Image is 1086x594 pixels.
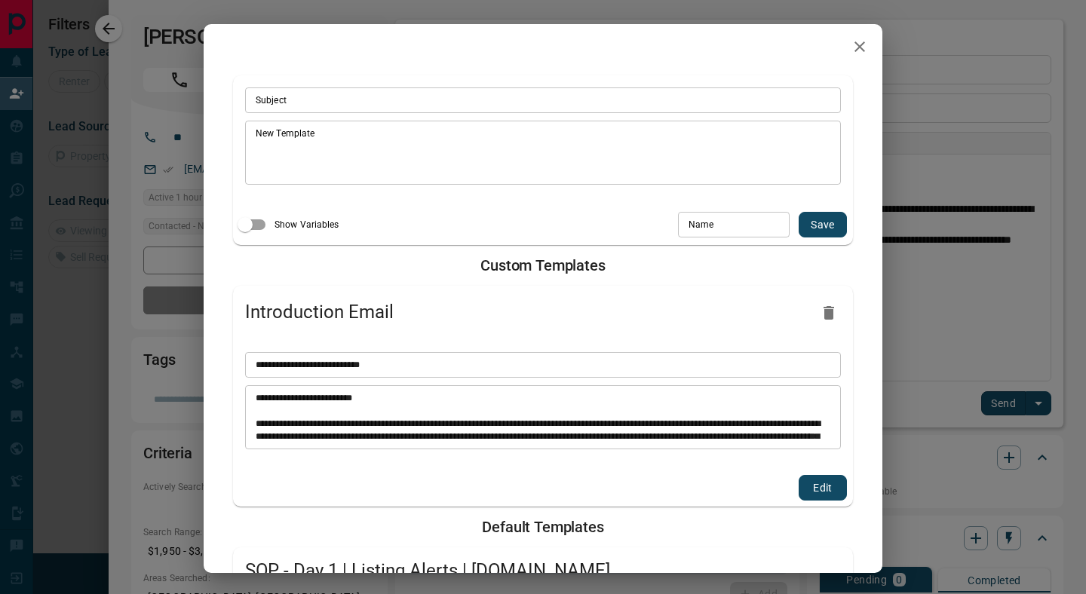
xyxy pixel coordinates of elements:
[799,212,847,237] button: save new template
[222,256,864,274] h2: Custom Templates
[245,559,841,583] span: SOP - Day 1 | Listing Alerts | [DOMAIN_NAME]
[222,518,864,536] h2: Default Templates
[275,218,339,231] span: Show Variables
[245,301,811,325] span: Introduction Email
[799,475,847,501] button: edit template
